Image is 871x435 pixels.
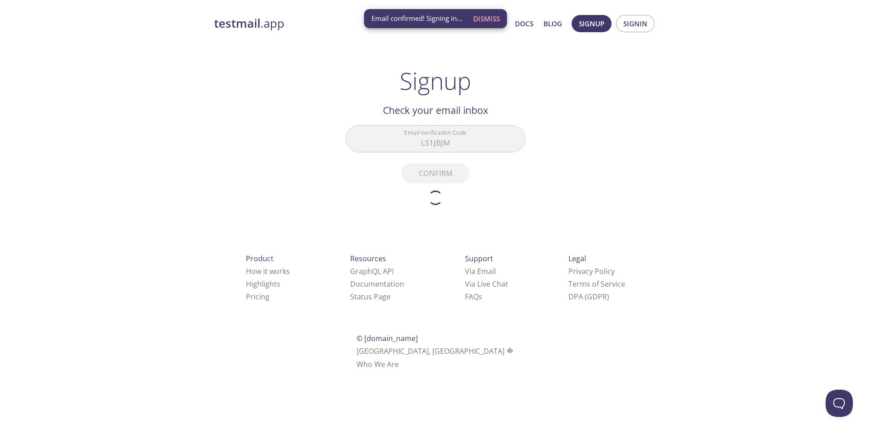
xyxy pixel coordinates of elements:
[246,279,280,289] a: Highlights
[470,10,504,27] button: Dismiss
[372,14,462,23] span: Email confirmed! Signing in...
[350,292,391,302] a: Status Page
[568,266,615,276] a: Privacy Policy
[465,254,493,264] span: Support
[246,266,290,276] a: How it works
[579,18,604,29] span: Signup
[400,67,471,94] h1: Signup
[357,346,515,356] span: [GEOGRAPHIC_DATA], [GEOGRAPHIC_DATA]
[515,18,533,29] a: Docs
[568,292,609,302] a: DPA (GDPR)
[346,103,525,118] h2: Check your email inbox
[465,279,508,289] a: Via Live Chat
[246,254,274,264] span: Product
[616,15,655,32] button: Signin
[357,333,418,343] span: © [DOMAIN_NAME]
[246,292,269,302] a: Pricing
[572,15,612,32] button: Signup
[214,16,427,31] a: testmail.app
[826,390,853,417] iframe: Help Scout Beacon - Open
[543,18,562,29] a: Blog
[568,279,625,289] a: Terms of Service
[479,292,482,302] span: s
[350,254,386,264] span: Resources
[568,254,586,264] span: Legal
[465,292,482,302] a: FAQ
[350,279,404,289] a: Documentation
[350,266,394,276] a: GraphQL API
[214,15,260,31] strong: testmail
[357,359,399,369] a: Who We Are
[473,13,500,24] span: Dismiss
[623,18,647,29] span: Signin
[465,266,496,276] a: Via Email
